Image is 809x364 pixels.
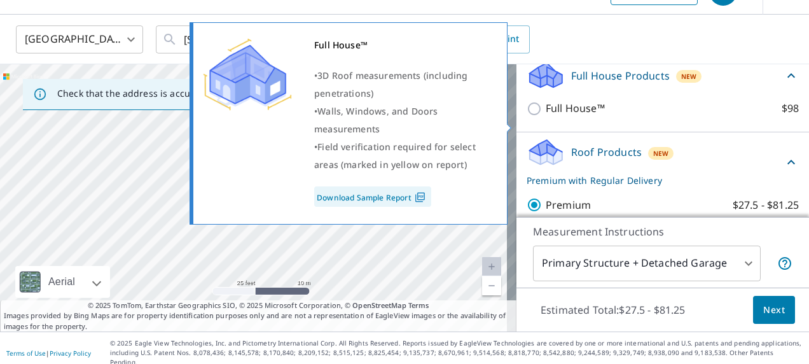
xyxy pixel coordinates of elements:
span: 3D Roof measurements (including penetrations) [314,69,467,99]
p: Measurement Instructions [533,224,792,239]
a: Current Level 20, Zoom Out [482,276,501,295]
a: Privacy Policy [50,349,91,358]
p: | [6,349,91,357]
p: Estimated Total: $27.5 - $81.25 [530,296,696,324]
p: Check that the address is accurate, then drag the marker over the correct structure. [57,88,424,99]
a: Terms of Use [6,349,46,358]
div: • [314,67,491,102]
p: Premium [546,197,591,213]
div: Aerial [15,266,110,298]
p: Roof Products [571,144,642,160]
span: Next [763,302,785,318]
span: New [681,71,697,81]
div: Roof ProductsNewPremium with Regular Delivery [527,137,799,187]
div: Primary Structure + Detached Garage [533,246,761,281]
div: Full House ProductsNew [527,60,799,90]
div: [GEOGRAPHIC_DATA] [16,22,143,57]
p: Premium with Regular Delivery [527,174,784,187]
div: Regular $0 [699,211,799,247]
img: Pdf Icon [411,192,429,203]
div: • [314,138,491,174]
input: Search by address or latitude-longitude [184,22,365,57]
a: Terms [408,300,429,310]
a: OpenStreetMap [352,300,406,310]
p: $27.5 - $81.25 [733,197,799,213]
div: Aerial [45,266,79,298]
a: Download Sample Report [314,186,431,207]
div: Full House™ [314,36,491,54]
a: Current Level 20, Zoom In Disabled [482,257,501,276]
button: Next [753,296,795,325]
span: New [653,148,669,158]
img: Premium [203,36,292,113]
p: $98 [782,101,799,116]
p: Full House Products [571,68,670,83]
p: Full House™ [546,101,605,116]
span: Upload Blueprint [441,31,519,47]
span: Field verification required for select areas (marked in yellow on report) [314,141,476,171]
span: © 2025 TomTom, Earthstar Geographics SIO, © 2025 Microsoft Corporation, © [88,300,429,311]
span: Your report will include the primary structure and a detached garage if one exists. [777,256,792,271]
span: Walls, Windows, and Doors measurements [314,105,438,135]
div: • [314,102,491,138]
